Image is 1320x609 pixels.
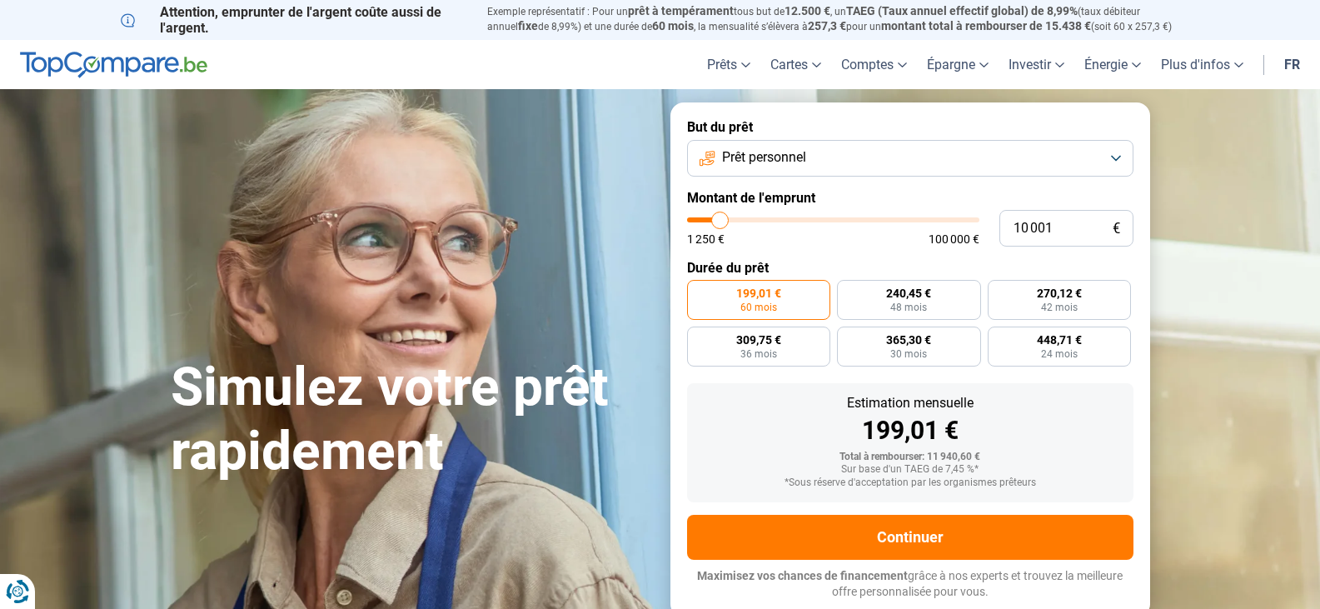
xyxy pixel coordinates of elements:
[687,568,1133,601] p: grâce à nos experts et trouvez la meilleure offre personnalisée pour vous.
[1037,334,1082,346] span: 448,71 €
[999,40,1074,89] a: Investir
[736,287,781,299] span: 199,01 €
[700,477,1120,489] div: *Sous réserve d'acceptation par les organismes prêteurs
[917,40,999,89] a: Épargne
[1037,287,1082,299] span: 270,12 €
[20,52,207,78] img: TopCompare
[697,40,760,89] a: Prêts
[740,349,777,359] span: 36 mois
[687,233,725,245] span: 1 250 €
[687,260,1133,276] label: Durée du prêt
[1151,40,1253,89] a: Plus d'infos
[808,19,846,32] span: 257,3 €
[929,233,979,245] span: 100 000 €
[1041,349,1078,359] span: 24 mois
[700,464,1120,476] div: Sur base d'un TAEG de 7,45 %*
[890,302,927,312] span: 48 mois
[171,356,650,484] h1: Simulez votre prêt rapidement
[846,4,1078,17] span: TAEG (Taux annuel effectif global) de 8,99%
[890,349,927,359] span: 30 mois
[785,4,830,17] span: 12.500 €
[760,40,831,89] a: Cartes
[1274,40,1310,89] a: fr
[697,569,908,582] span: Maximisez vos chances de financement
[652,19,694,32] span: 60 mois
[687,190,1133,206] label: Montant de l'emprunt
[831,40,917,89] a: Comptes
[881,19,1091,32] span: montant total à rembourser de 15.438 €
[700,397,1120,410] div: Estimation mensuelle
[687,119,1133,135] label: But du prêt
[722,148,806,167] span: Prêt personnel
[121,4,467,36] p: Attention, emprunter de l'argent coûte aussi de l'argent.
[1074,40,1151,89] a: Énergie
[886,287,931,299] span: 240,45 €
[736,334,781,346] span: 309,75 €
[1113,222,1120,236] span: €
[628,4,734,17] span: prêt à tempérament
[886,334,931,346] span: 365,30 €
[700,452,1120,463] div: Total à rembourser: 11 940,60 €
[487,4,1200,34] p: Exemple représentatif : Pour un tous but de , un (taux débiteur annuel de 8,99%) et une durée de ...
[740,302,777,312] span: 60 mois
[518,19,538,32] span: fixe
[1041,302,1078,312] span: 42 mois
[687,515,1133,560] button: Continuer
[687,140,1133,177] button: Prêt personnel
[700,418,1120,443] div: 199,01 €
